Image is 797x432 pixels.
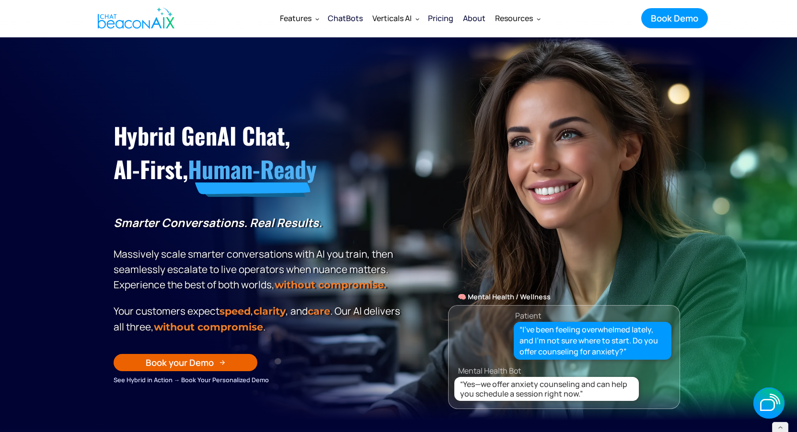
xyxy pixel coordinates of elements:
[275,7,323,30] div: Features
[372,11,412,25] div: Verticals AI
[458,6,490,31] a: About
[308,305,330,317] span: care
[323,6,368,31] a: ChatBots
[90,1,180,35] a: home
[537,17,541,21] img: Dropdown
[254,305,286,317] span: clarity
[328,11,363,25] div: ChatBots
[114,375,404,385] div: See Hybrid in Action → Book Your Personalized Demo
[114,354,257,371] a: Book your Demo
[458,364,689,377] div: Mental Health Bot
[219,305,251,317] strong: speed
[520,324,666,358] div: “I’ve been feeling overwhelmed lately, and I’m not sure where to start. Do you offer counseling f...
[490,7,544,30] div: Resources
[368,7,423,30] div: Verticals AI
[114,303,404,335] p: Your customers expect , , and . Our Al delivers all three, .
[280,11,312,25] div: Features
[154,321,263,333] span: without compromise
[114,215,322,230] strong: Smarter Conversations. Real Results.
[423,6,458,31] a: Pricing
[495,11,533,25] div: Resources
[515,309,541,322] div: Patient
[188,152,317,186] span: Human-Ready
[219,360,225,365] img: Arrow
[114,215,404,293] p: Massively scale smarter conversations with AI you train, then seamlessly escalate to live operato...
[460,379,637,398] div: “Yes—we offer anxiety counseling and can help you schedule a session right now.”
[449,290,680,304] div: 🧠 Mental Health / Wellness
[416,17,419,21] img: Dropdown
[428,11,453,25] div: Pricing
[463,11,485,25] div: About
[651,12,698,24] div: Book Demo
[146,356,214,369] div: Book your Demo
[315,17,319,21] img: Dropdown
[275,279,386,291] strong: without compromise.
[641,8,708,28] a: Book Demo
[114,119,404,186] h1: Hybrid GenAI Chat, AI-First,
